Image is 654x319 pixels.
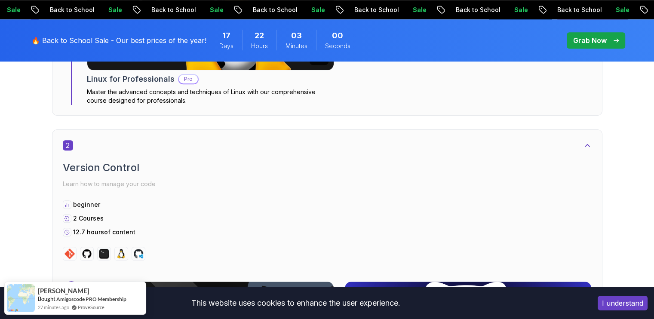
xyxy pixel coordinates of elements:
[63,178,592,190] p: Learn how to manage your code
[286,42,307,50] span: Minutes
[143,6,202,14] p: Back to School
[73,215,104,222] span: 2 Courses
[133,248,144,259] img: codespaces logo
[82,248,92,259] img: github logo
[87,73,175,85] h2: Linux for Professionals
[100,6,128,14] p: Sale
[291,30,302,42] span: 3 Minutes
[573,35,607,46] p: Grab Now
[219,42,233,50] span: Days
[31,35,206,46] p: 🔥 Back to School Sale - Our best prices of the year!
[251,42,268,50] span: Hours
[202,6,229,14] p: Sale
[549,6,608,14] p: Back to School
[346,6,405,14] p: Back to School
[506,6,534,14] p: Sale
[6,294,585,313] div: This website uses cookies to enhance the user experience.
[63,161,592,175] h2: Version Control
[255,30,264,42] span: 22 Hours
[448,6,506,14] p: Back to School
[73,200,100,209] p: beginner
[38,304,69,311] span: 27 minutes ago
[42,6,100,14] p: Back to School
[64,248,75,259] img: git logo
[99,248,109,259] img: terminal logo
[116,248,126,259] img: linux logo
[7,284,35,312] img: provesource social proof notification image
[303,6,331,14] p: Sale
[38,295,55,302] span: Bought
[325,42,350,50] span: Seconds
[63,140,73,150] span: 2
[245,6,303,14] p: Back to School
[608,6,635,14] p: Sale
[63,281,80,298] div: 2
[598,296,648,310] button: Accept cookies
[222,30,230,42] span: 17 Days
[73,228,135,236] p: 12.7 hours of content
[332,30,343,42] span: 0 Seconds
[38,287,89,294] span: [PERSON_NAME]
[78,304,104,311] a: ProveSource
[179,75,198,83] p: Pro
[405,6,432,14] p: Sale
[87,88,334,105] p: Master the advanced concepts and techniques of Linux with our comprehensive course designed for p...
[56,296,126,302] a: Amigoscode PRO Membership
